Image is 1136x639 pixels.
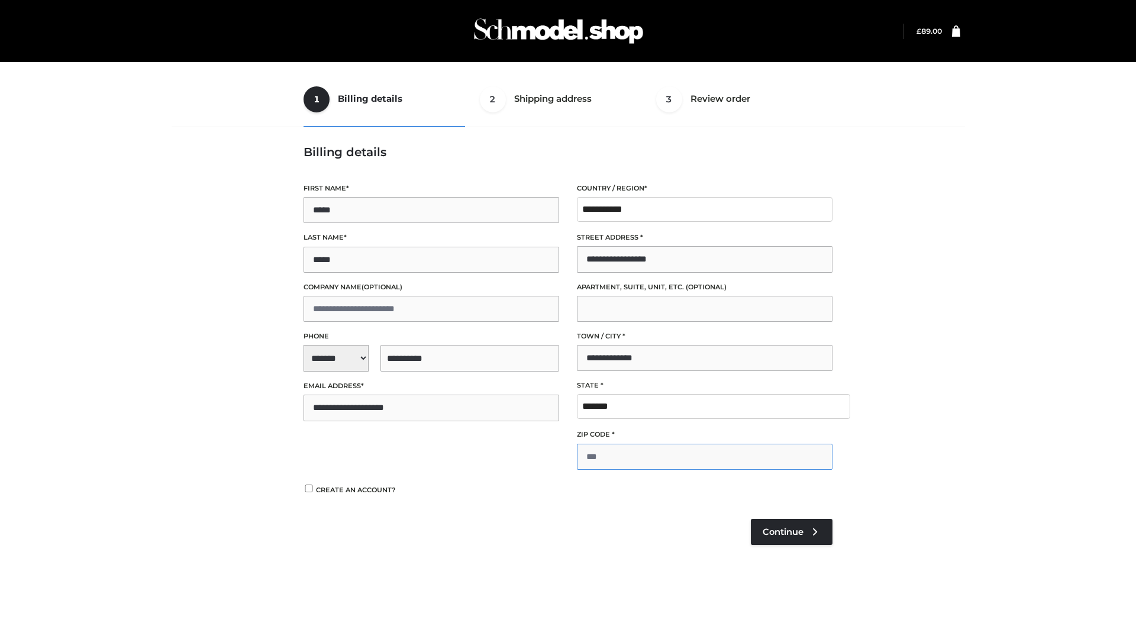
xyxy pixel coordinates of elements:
label: Email address [304,380,559,392]
span: £ [916,27,921,35]
span: Continue [763,527,803,537]
h3: Billing details [304,145,832,159]
a: Continue [751,519,832,545]
bdi: 89.00 [916,27,942,35]
label: State [577,380,832,391]
label: Apartment, suite, unit, etc. [577,282,832,293]
input: Create an account? [304,485,314,492]
a: £89.00 [916,27,942,35]
label: Country / Region [577,183,832,194]
span: Create an account? [316,486,396,494]
label: Phone [304,331,559,342]
label: First name [304,183,559,194]
label: Last name [304,232,559,243]
label: Company name [304,282,559,293]
span: (optional) [686,283,727,291]
label: Street address [577,232,832,243]
label: ZIP Code [577,429,832,440]
label: Town / City [577,331,832,342]
span: (optional) [362,283,402,291]
img: Schmodel Admin 964 [470,8,647,54]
